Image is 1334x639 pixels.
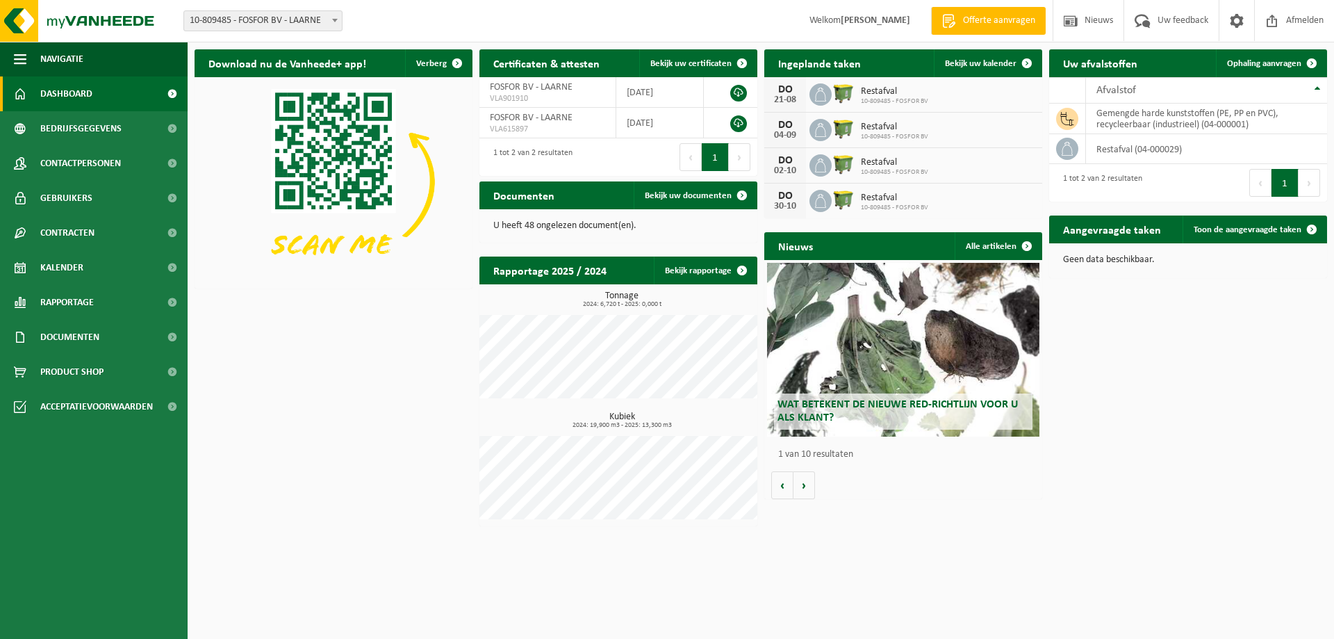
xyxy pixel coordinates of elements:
[486,142,573,172] div: 1 tot 2 van 2 resultaten
[764,49,875,76] h2: Ingeplande taken
[1063,255,1313,265] p: Geen data beschikbaar.
[40,389,153,424] span: Acceptatievoorwaarden
[490,124,605,135] span: VLA615897
[40,111,122,146] span: Bedrijfsgegevens
[405,49,471,77] button: Verberg
[1299,169,1320,197] button: Next
[832,117,855,140] img: WB-1100-HPE-GN-50
[861,168,928,177] span: 10-809485 - FOSFOR BV
[771,471,793,499] button: Vorige
[616,108,704,138] td: [DATE]
[634,181,756,209] a: Bekijk uw documenten
[1271,169,1299,197] button: 1
[767,263,1039,437] a: Wat betekent de nieuwe RED-richtlijn voor u als klant?
[771,166,799,176] div: 02-10
[650,59,732,68] span: Bekijk uw certificaten
[832,152,855,176] img: WB-1100-HPE-GN-50
[40,320,99,355] span: Documenten
[490,82,573,92] span: FOSFOR BV - LAARNE
[1096,85,1136,96] span: Afvalstof
[1086,134,1327,164] td: restafval (04-000029)
[490,93,605,104] span: VLA901910
[479,49,614,76] h2: Certificaten & attesten
[1056,168,1142,198] div: 1 tot 2 van 2 resultaten
[729,143,750,171] button: Next
[40,42,83,76] span: Navigatie
[1249,169,1271,197] button: Previous
[945,59,1016,68] span: Bekijk uw kalender
[861,86,928,97] span: Restafval
[40,181,92,216] span: Gebruikers
[861,157,928,168] span: Restafval
[841,15,910,26] strong: [PERSON_NAME]
[764,232,827,259] h2: Nieuws
[1086,104,1327,134] td: gemengde harde kunststoffen (PE, PP en PVC), recycleerbaar (industrieel) (04-000001)
[702,143,729,171] button: 1
[778,450,1035,460] p: 1 van 10 resultaten
[616,77,704,108] td: [DATE]
[40,76,92,111] span: Dashboard
[40,355,104,389] span: Product Shop
[40,146,121,181] span: Contactpersonen
[195,77,472,286] img: Download de VHEPlus App
[861,122,928,133] span: Restafval
[416,59,447,68] span: Verberg
[771,120,799,131] div: DO
[486,301,757,308] span: 2024: 6,720 t - 2025: 0,000 t
[934,49,1041,77] a: Bekijk uw kalender
[1216,49,1326,77] a: Ophaling aanvragen
[960,14,1039,28] span: Offerte aanvragen
[184,11,342,31] span: 10-809485 - FOSFOR BV - LAARNE
[40,285,94,320] span: Rapportage
[955,232,1041,260] a: Alle artikelen
[771,155,799,166] div: DO
[793,471,815,499] button: Volgende
[490,113,573,123] span: FOSFOR BV - LAARNE
[40,216,94,250] span: Contracten
[861,204,928,212] span: 10-809485 - FOSFOR BV
[832,81,855,105] img: WB-1100-HPE-GN-50
[861,133,928,141] span: 10-809485 - FOSFOR BV
[1227,59,1301,68] span: Ophaling aanvragen
[931,7,1046,35] a: Offerte aanvragen
[195,49,380,76] h2: Download nu de Vanheede+ app!
[771,191,799,202] div: DO
[861,193,928,204] span: Restafval
[861,97,928,106] span: 10-809485 - FOSFOR BV
[654,257,756,284] a: Bekijk rapportage
[40,250,83,285] span: Kalender
[479,257,620,284] h2: Rapportage 2025 / 2024
[771,202,799,211] div: 30-10
[1183,216,1326,243] a: Toon de aangevraagde taken
[486,412,757,429] h3: Kubiek
[771,95,799,105] div: 21-08
[486,291,757,308] h3: Tonnage
[1049,49,1151,76] h2: Uw afvalstoffen
[1194,225,1301,234] span: Toon de aangevraagde taken
[771,84,799,95] div: DO
[1049,216,1175,243] h2: Aangevraagde taken
[645,191,732,200] span: Bekijk uw documenten
[639,49,756,77] a: Bekijk uw certificaten
[777,399,1018,423] span: Wat betekent de nieuwe RED-richtlijn voor u als klant?
[680,143,702,171] button: Previous
[183,10,343,31] span: 10-809485 - FOSFOR BV - LAARNE
[771,131,799,140] div: 04-09
[493,221,743,231] p: U heeft 48 ongelezen document(en).
[832,188,855,211] img: WB-1100-HPE-GN-50
[486,422,757,429] span: 2024: 19,900 m3 - 2025: 13,300 m3
[479,181,568,209] h2: Documenten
